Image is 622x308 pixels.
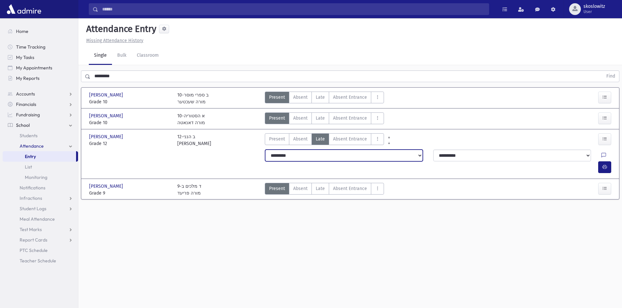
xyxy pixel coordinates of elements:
span: User [583,9,605,14]
span: Teacher Schedule [20,258,56,264]
div: AttTypes [265,112,384,126]
span: Notifications [20,185,45,191]
span: Attendance [20,143,44,149]
input: Search [98,3,489,15]
span: Grade 10 [89,119,171,126]
a: Classroom [132,47,164,65]
a: Missing Attendance History [84,38,143,43]
span: Absent Entrance [333,136,367,142]
span: PTC Schedule [20,247,48,253]
span: Students [20,133,38,139]
span: Present [269,115,285,122]
span: Student Logs [20,206,46,212]
a: My Reports [3,73,78,83]
span: School [16,122,30,128]
img: AdmirePro [5,3,43,16]
span: [PERSON_NAME] [89,133,124,140]
div: 10-א הסטוריה מורה דאנאטה [177,112,205,126]
div: 12-ב הנני [PERSON_NAME] [177,133,211,147]
a: Time Tracking [3,42,78,52]
span: [PERSON_NAME] [89,112,124,119]
a: Monitoring [3,172,78,183]
span: My Reports [16,75,40,81]
span: Absent [293,136,308,142]
span: Absent [293,115,308,122]
div: AttTypes [265,183,384,197]
u: Missing Attendance History [86,38,143,43]
h5: Attendance Entry [84,23,156,35]
a: Student Logs [3,203,78,214]
a: Attendance [3,141,78,151]
a: Students [3,130,78,141]
a: Financials [3,99,78,110]
a: Teacher Schedule [3,256,78,266]
span: Home [16,28,28,34]
div: 10-ב ספרי מוסר מורה שעכטער [177,92,209,105]
a: Entry [3,151,76,162]
span: Accounts [16,91,35,97]
span: Late [316,115,325,122]
span: My Tasks [16,54,34,60]
span: Infractions [20,195,42,201]
span: Entry [25,154,36,159]
span: Grade 12 [89,140,171,147]
div: AttTypes [265,133,384,147]
span: Financials [16,101,36,107]
a: Meal Attendance [3,214,78,224]
span: Report Cards [20,237,47,243]
a: School [3,120,78,130]
span: Present [269,185,285,192]
span: skoslowitz [583,4,605,9]
button: Find [602,71,619,82]
a: Home [3,26,78,37]
a: My Appointments [3,63,78,73]
span: Absent Entrance [333,94,367,101]
span: [PERSON_NAME] [89,92,124,98]
span: Present [269,136,285,142]
span: Late [316,94,325,101]
div: 9-ד מלכים ב מורה פריעד [177,183,201,197]
span: Absent [293,185,308,192]
span: Monitoring [25,174,47,180]
span: Grade 9 [89,190,171,197]
span: Absent Entrance [333,115,367,122]
a: Accounts [3,89,78,99]
a: Bulk [112,47,132,65]
a: List [3,162,78,172]
span: Grade 10 [89,98,171,105]
div: AttTypes [265,92,384,105]
a: My Tasks [3,52,78,63]
span: List [25,164,32,170]
span: [PERSON_NAME] [89,183,124,190]
span: Late [316,136,325,142]
span: Absent Entrance [333,185,367,192]
span: Test Marks [20,227,42,232]
a: Single [89,47,112,65]
a: Report Cards [3,235,78,245]
span: Time Tracking [16,44,45,50]
span: My Appointments [16,65,52,71]
a: Test Marks [3,224,78,235]
span: Absent [293,94,308,101]
span: Fundraising [16,112,40,118]
a: Fundraising [3,110,78,120]
a: PTC Schedule [3,245,78,256]
span: Present [269,94,285,101]
a: Infractions [3,193,78,203]
a: Notifications [3,183,78,193]
span: Late [316,185,325,192]
span: Meal Attendance [20,216,55,222]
